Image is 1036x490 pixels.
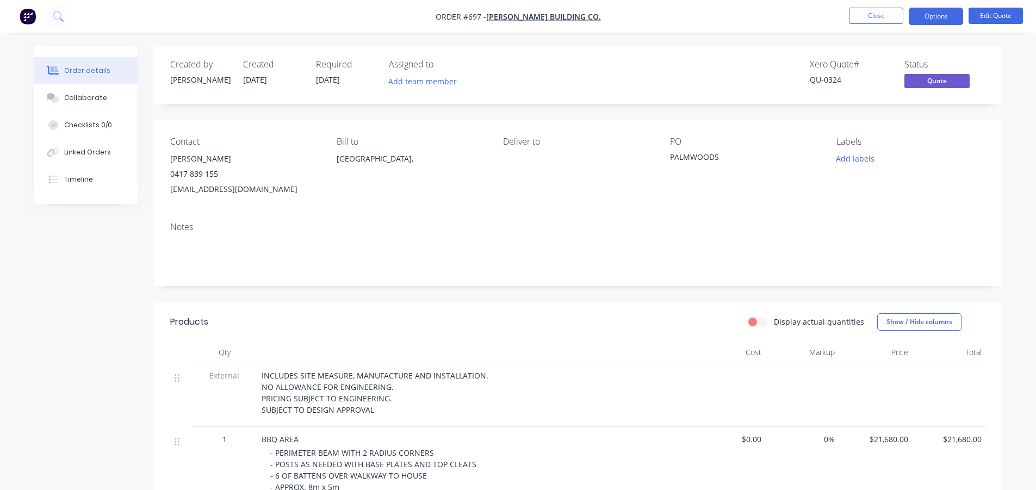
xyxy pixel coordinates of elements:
[170,151,319,197] div: [PERSON_NAME]0417 839 155[EMAIL_ADDRESS][DOMAIN_NAME]
[849,8,903,24] button: Close
[670,151,806,166] div: PALMWOODS
[170,182,319,197] div: [EMAIL_ADDRESS][DOMAIN_NAME]
[770,433,835,445] span: 0%
[389,74,463,89] button: Add team member
[192,342,257,363] div: Qty
[337,137,486,147] div: Bill to
[810,74,891,85] div: QU-0324
[904,74,970,90] button: Quote
[170,222,986,232] div: Notes
[389,59,498,70] div: Assigned to
[316,59,376,70] div: Required
[843,433,908,445] span: $21,680.00
[382,74,462,89] button: Add team member
[170,59,230,70] div: Created by
[917,433,982,445] span: $21,680.00
[64,93,107,103] div: Collaborate
[170,74,230,85] div: [PERSON_NAME]
[337,151,486,166] div: [GEOGRAPHIC_DATA],
[34,57,138,84] button: Order details
[243,75,267,85] span: [DATE]
[877,313,961,331] button: Show / Hide columns
[969,8,1023,24] button: Edit Quote
[774,316,864,327] label: Display actual quantities
[697,433,761,445] span: $0.00
[337,151,486,186] div: [GEOGRAPHIC_DATA],
[20,8,36,24] img: Factory
[904,74,970,88] span: Quote
[34,166,138,193] button: Timeline
[170,166,319,182] div: 0417 839 155
[170,137,319,147] div: Contact
[766,342,839,363] div: Markup
[170,151,319,166] div: [PERSON_NAME]
[436,11,486,22] span: Order #697 -
[64,147,111,157] div: Linked Orders
[670,137,819,147] div: PO
[830,151,880,166] button: Add labels
[170,315,208,328] div: Products
[839,342,913,363] div: Price
[262,434,299,444] span: BBQ AREA
[196,370,253,381] span: External
[262,370,488,415] span: INCLUDES SITE MEASURE, MANUFACTURE AND INSTALLATION. NO ALLOWANCE FOR ENGINEERING. PRICING SUBJEC...
[316,75,340,85] span: [DATE]
[810,59,891,70] div: Xero Quote #
[904,59,986,70] div: Status
[692,342,766,363] div: Cost
[486,11,601,22] a: [PERSON_NAME] BUILDING CO.
[34,139,138,166] button: Linked Orders
[836,137,985,147] div: Labels
[222,433,227,445] span: 1
[503,137,652,147] div: Deliver to
[64,66,110,76] div: Order details
[64,175,93,184] div: Timeline
[913,342,986,363] div: Total
[34,84,138,111] button: Collaborate
[909,8,963,25] button: Options
[64,120,112,130] div: Checklists 0/0
[243,59,303,70] div: Created
[34,111,138,139] button: Checklists 0/0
